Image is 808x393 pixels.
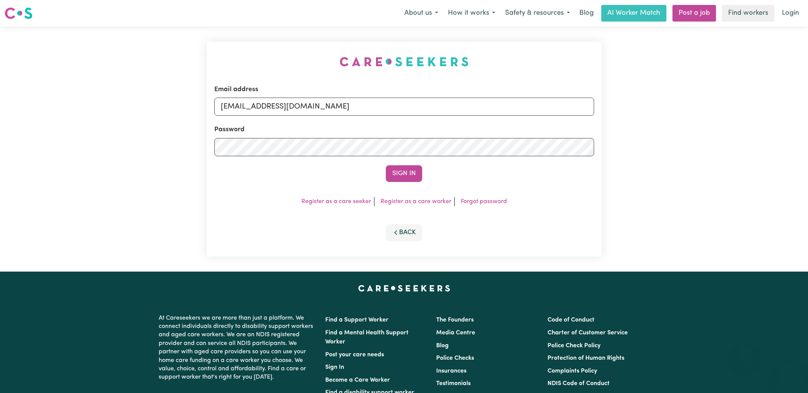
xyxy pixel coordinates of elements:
[777,5,803,22] a: Login
[436,381,471,387] a: Testimonials
[436,368,466,374] a: Insurances
[214,125,245,135] label: Password
[386,165,422,182] button: Sign In
[325,377,390,383] a: Become a Care Worker
[722,5,774,22] a: Find workers
[443,5,500,21] button: How it works
[601,5,666,22] a: AI Worker Match
[386,224,422,241] button: Back
[575,5,598,22] a: Blog
[5,6,33,20] img: Careseekers logo
[358,285,450,291] a: Careseekers home page
[399,5,443,21] button: About us
[548,381,610,387] a: NDIS Code of Conduct
[214,85,258,95] label: Email address
[548,330,628,336] a: Charter of Customer Service
[325,317,388,323] a: Find a Support Worker
[436,355,474,361] a: Police Checks
[159,311,316,385] p: At Careseekers we are more than just a platform. We connect individuals directly to disability su...
[325,352,384,358] a: Post your care needs
[548,317,594,323] a: Code of Conduct
[436,343,449,349] a: Blog
[548,355,624,361] a: Protection of Human Rights
[548,368,597,374] a: Complaints Policy
[548,343,601,349] a: Police Check Policy
[5,5,33,22] a: Careseekers logo
[214,98,594,116] input: Email address
[436,317,474,323] a: The Founders
[436,330,475,336] a: Media Centre
[500,5,575,21] button: Safety & resources
[737,345,752,360] iframe: Close message
[778,363,802,387] iframe: Button to launch messaging window
[381,199,451,205] a: Register as a care worker
[301,199,371,205] a: Register as a care seeker
[325,364,344,370] a: Sign In
[672,5,716,22] a: Post a job
[325,330,409,345] a: Find a Mental Health Support Worker
[461,199,507,205] a: Forgot password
